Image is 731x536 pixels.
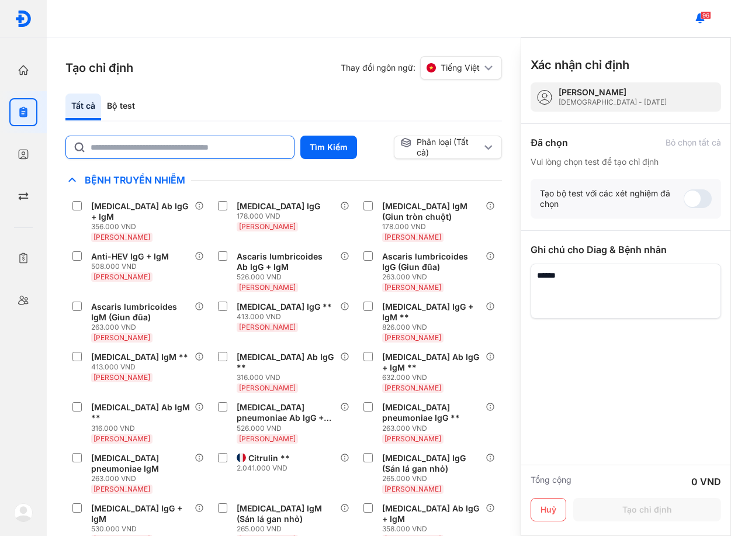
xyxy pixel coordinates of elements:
[384,233,441,241] span: [PERSON_NAME]
[239,434,296,443] span: [PERSON_NAME]
[14,503,33,522] img: logo
[382,474,486,483] div: 265.000 VND
[531,157,721,167] div: Vui lòng chọn test để tạo chỉ định
[382,302,481,323] div: [MEDICAL_DATA] IgG + IgM **
[239,283,296,292] span: [PERSON_NAME]
[382,222,486,231] div: 178.000 VND
[239,383,296,392] span: [PERSON_NAME]
[91,262,174,271] div: 508.000 VND
[384,485,441,493] span: [PERSON_NAME]
[531,57,629,73] h3: Xác nhận chỉ định
[341,56,502,79] div: Thay đổi ngôn ngữ:
[531,136,568,150] div: Đã chọn
[91,524,195,534] div: 530.000 VND
[382,402,481,423] div: [MEDICAL_DATA] pneumoniae IgG **
[573,498,721,521] button: Tạo chỉ định
[382,424,486,433] div: 263.000 VND
[300,136,357,159] button: Tìm Kiếm
[93,373,150,382] span: [PERSON_NAME]
[237,402,335,423] div: [MEDICAL_DATA] pneumoniae Ab IgG + IgM **
[91,474,195,483] div: 263.000 VND
[384,333,441,342] span: [PERSON_NAME]
[400,137,481,158] div: Phân loại (Tất cả)
[237,302,332,312] div: [MEDICAL_DATA] IgG **
[666,137,721,148] div: Bỏ chọn tất cả
[248,453,290,464] div: Citrulin **
[93,233,150,241] span: [PERSON_NAME]
[91,251,169,262] div: Anti-HEV IgG + IgM
[382,251,481,272] div: Ascaris lumbricoides IgG (Giun đũa)
[441,63,480,73] span: Tiếng Việt
[93,272,150,281] span: [PERSON_NAME]
[382,503,481,524] div: [MEDICAL_DATA] Ab IgG + IgM
[237,212,325,221] div: 178.000 VND
[15,10,32,27] img: logo
[79,174,191,186] span: Bệnh Truyền Nhiễm
[382,352,481,373] div: [MEDICAL_DATA] Ab IgG + IgM **
[237,312,337,321] div: 413.000 VND
[237,503,335,524] div: [MEDICAL_DATA] IgM (Sán lá gan nhỏ)
[65,94,101,120] div: Tất cả
[91,503,190,524] div: [MEDICAL_DATA] IgG + IgM
[540,188,684,209] div: Tạo bộ test với các xét nghiệm đã chọn
[382,373,486,382] div: 632.000 VND
[91,222,195,231] div: 356.000 VND
[384,383,441,392] span: [PERSON_NAME]
[91,352,188,362] div: [MEDICAL_DATA] IgM **
[237,464,295,473] div: 2.041.000 VND
[91,402,190,423] div: [MEDICAL_DATA] Ab IgM **
[91,453,190,474] div: [MEDICAL_DATA] pneumoniae IgM
[91,302,190,323] div: Ascaris lumbricoides IgM (Giun đũa)
[382,323,486,332] div: 826.000 VND
[237,251,335,272] div: Ascaris lumbricoides Ab IgG + IgM
[65,60,133,76] h3: Tạo chỉ định
[559,87,667,98] div: [PERSON_NAME]
[93,434,150,443] span: [PERSON_NAME]
[382,453,481,474] div: [MEDICAL_DATA] IgG (Sán lá gan nhỏ)
[91,362,193,372] div: 413.000 VND
[93,333,150,342] span: [PERSON_NAME]
[239,323,296,331] span: [PERSON_NAME]
[237,424,340,433] div: 526.000 VND
[237,352,335,373] div: [MEDICAL_DATA] Ab IgG **
[531,498,566,521] button: Huỷ
[91,424,195,433] div: 316.000 VND
[91,201,190,222] div: [MEDICAL_DATA] Ab IgG + IgM
[701,11,711,19] span: 96
[531,475,571,489] div: Tổng cộng
[237,272,340,282] div: 526.000 VND
[91,323,195,332] div: 263.000 VND
[101,94,141,120] div: Bộ test
[384,434,441,443] span: [PERSON_NAME]
[237,373,340,382] div: 316.000 VND
[382,524,486,534] div: 358.000 VND
[531,243,721,257] div: Ghi chú cho Diag & Bệnh nhân
[382,272,486,282] div: 263.000 VND
[237,524,340,534] div: 265.000 VND
[559,98,667,107] div: [DEMOGRAPHIC_DATA] - [DATE]
[384,283,441,292] span: [PERSON_NAME]
[691,475,721,489] div: 0 VND
[239,222,296,231] span: [PERSON_NAME]
[93,485,150,493] span: [PERSON_NAME]
[382,201,481,222] div: [MEDICAL_DATA] IgM (Giun tròn chuột)
[237,201,320,212] div: [MEDICAL_DATA] IgG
